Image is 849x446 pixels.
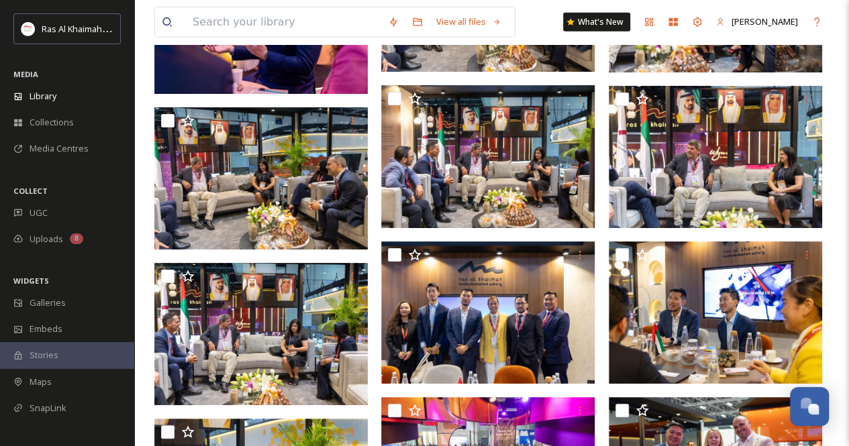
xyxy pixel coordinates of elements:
[186,7,381,37] input: Search your library
[13,276,49,286] span: WIDGETS
[609,86,822,228] img: ATM 2025 (11).jpg
[30,349,58,361] span: Stories
[154,263,368,405] img: ATM 2025 (13).jpg
[30,142,89,155] span: Media Centres
[154,107,368,249] img: ATM 2025 (16).jpg
[30,323,62,335] span: Embeds
[732,15,798,27] span: [PERSON_NAME]
[381,85,595,227] img: ATM 2025 (12).jpg
[381,241,595,384] img: ATM 2025 (9).jpg
[563,13,630,32] a: What's New
[30,116,74,129] span: Collections
[30,376,52,388] span: Maps
[709,9,805,35] a: [PERSON_NAME]
[13,69,38,79] span: MEDIA
[30,296,66,309] span: Galleries
[430,9,508,35] a: View all files
[609,241,822,384] img: ATM 2025 (8).jpg
[30,90,56,103] span: Library
[21,22,35,36] img: Logo_RAKTDA_RGB-01.png
[30,233,63,245] span: Uploads
[42,22,232,35] span: Ras Al Khaimah Tourism Development Authority
[790,387,829,426] button: Open Chat
[70,233,83,244] div: 8
[13,186,48,196] span: COLLECT
[30,207,48,219] span: UGC
[30,402,66,414] span: SnapLink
